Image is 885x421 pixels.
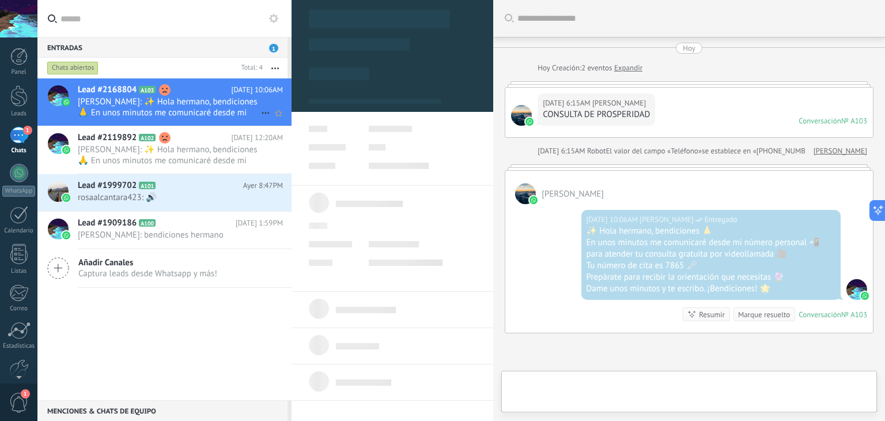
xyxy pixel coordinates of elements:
[78,192,261,203] span: rosaalcantara423: 🔊
[78,257,217,268] span: Añadir Canales
[2,147,36,155] div: Chats
[62,194,70,202] img: waba.svg
[587,272,835,283] div: Prepárate para recibir la orientación que necesitas 🔮
[37,78,292,126] a: Lead #2168804 A103 [DATE] 10:06AM [PERSON_NAME]: ✨ Hola hermano, bendiciones 🙏 En unos minutos me...
[587,237,835,260] div: En unos minutos me comunicaré desde mi número personal 📲 para atender tu consulta gratuita por vi...
[538,145,587,157] div: [DATE] 6:15AM
[231,132,283,144] span: [DATE] 12:20AM
[62,98,70,106] img: waba.svg
[538,62,642,74] div: Creación:
[581,62,612,74] span: 2 eventos
[587,214,640,225] div: [DATE] 10:06AM
[139,219,156,227] span: A100
[587,260,835,272] div: Tu número de cita es 7865 🗝️
[21,389,30,399] span: 1
[683,43,695,54] div: Hoy
[37,400,288,421] div: Menciones & Chats de equipo
[62,146,70,154] img: waba.svg
[530,196,538,204] img: waba.svg
[515,183,536,204] span: Sandra Maria
[78,230,261,240] span: [PERSON_NAME]: bendiciones hermano
[62,231,70,239] img: waba.svg
[525,118,534,126] img: waba.svg
[543,109,650,121] div: CONSULTA DE PROSPERIDAD
[814,145,867,157] a: [PERSON_NAME]
[606,145,702,157] span: El valor del campo «Teléfono»
[587,146,606,156] span: Robot
[269,44,278,52] span: 1
[78,132,137,144] span: Lead #2119892
[705,214,737,225] span: Entregado
[543,97,592,109] div: [DATE] 6:15AM
[139,134,156,141] span: A102
[47,61,99,75] div: Chats abiertos
[2,305,36,313] div: Correo
[37,212,292,249] a: Lead #1909186 A100 [DATE] 1:59PM [PERSON_NAME]: bendiciones hermano
[37,174,292,211] a: Lead #1999702 A101 Ayer 8:47PM rosaalcantara423: 🔊
[2,227,36,235] div: Calendario
[78,144,261,166] span: [PERSON_NAME]: ✨ Hola hermano, bendiciones 🙏 En unos minutos me comunicaré desde mi número person...
[841,310,867,319] div: № A103
[139,86,156,93] span: A103
[592,97,646,109] span: Sandra Maria
[78,180,137,191] span: Lead #1999702
[846,279,867,300] span: Julian Cortes
[139,182,156,189] span: A101
[78,268,217,279] span: Captura leads desde Whatsapp y más!
[542,189,604,200] span: Sandra Maria
[861,292,869,300] img: waba.svg
[236,217,283,229] span: [DATE] 1:59PM
[78,84,137,96] span: Lead #2168804
[2,343,36,350] div: Estadísticas
[243,180,283,191] span: Ayer 8:47PM
[231,84,283,96] span: [DATE] 10:06AM
[640,214,693,225] span: Julian Cortes (Sales Office)
[78,96,261,118] span: [PERSON_NAME]: ✨ Hola hermano, bendiciones 🙏 En unos minutos me comunicaré desde mi número person...
[799,310,841,319] div: Conversación
[37,37,288,58] div: Entradas
[78,217,137,229] span: Lead #1909186
[37,126,292,174] a: Lead #2119892 A102 [DATE] 12:20AM [PERSON_NAME]: ✨ Hola hermano, bendiciones 🙏 En unos minutos me...
[699,309,725,320] div: Resumir
[2,69,36,76] div: Panel
[614,62,642,74] a: Expandir
[2,268,36,275] div: Listas
[237,62,263,74] div: Total: 4
[538,62,552,74] div: Hoy
[702,145,820,157] span: se establece en «[PHONE_NUMBER]»
[23,126,32,135] span: 1
[587,225,835,237] div: ✨ Hola hermano, bendiciones 🙏
[2,186,35,197] div: WhatsApp
[738,309,790,320] div: Marque resuelto
[841,116,867,126] div: № A103
[587,283,835,295] div: Dame unos minutos y te escribo. ¡Bendiciones! 🌟
[511,105,532,126] span: Sandra Maria
[799,116,841,126] div: Conversación
[2,110,36,118] div: Leads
